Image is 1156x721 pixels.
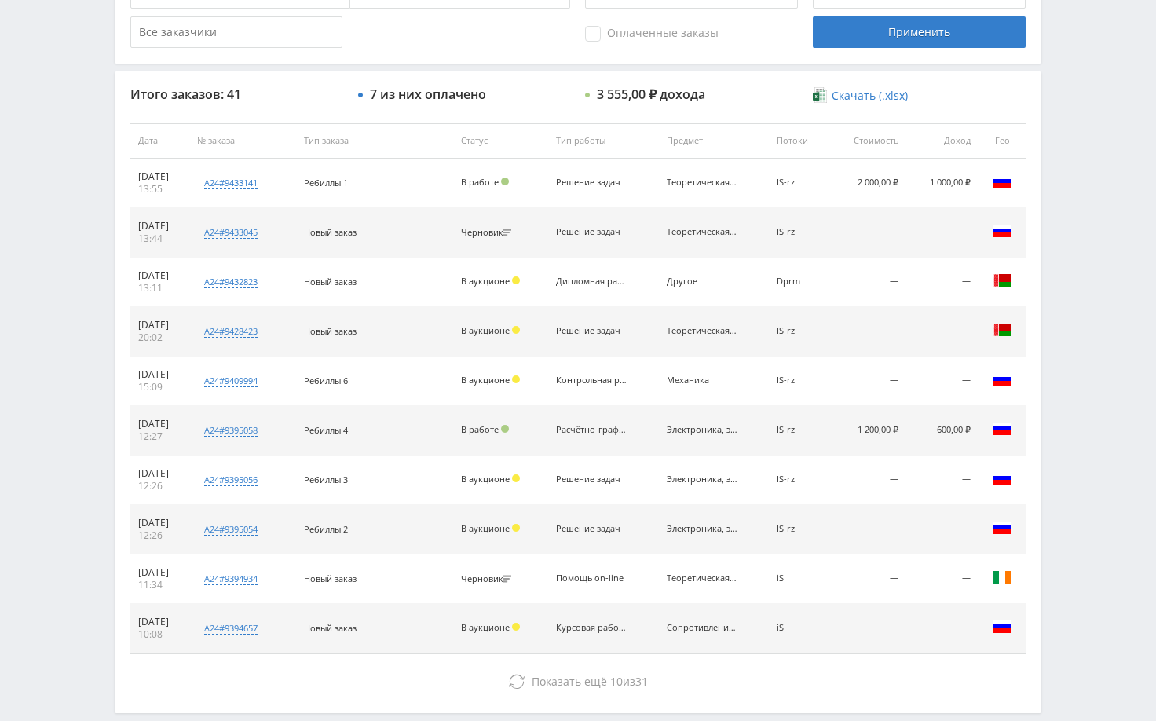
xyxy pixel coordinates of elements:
div: 11:34 [138,579,181,591]
span: В аукционе [461,275,510,287]
td: — [829,307,906,357]
div: a24#9394657 [204,622,258,635]
td: 1 000,00 ₽ [906,159,979,208]
div: 12:26 [138,480,181,492]
div: 20:02 [138,331,181,344]
td: — [829,554,906,604]
div: Итого заказов: 41 [130,87,342,101]
div: Черновик [461,574,515,584]
div: IS-rz [777,227,821,237]
img: rus.png [993,419,1011,438]
div: [DATE] [138,269,181,282]
div: Теоретическая механика [667,573,737,584]
td: — [829,258,906,307]
td: — [829,456,906,505]
td: 1 200,00 ₽ [829,406,906,456]
div: 13:11 [138,282,181,295]
span: Новый заказ [304,276,357,287]
div: IS-rz [777,326,821,336]
div: Решение задач [556,474,627,485]
div: Решение задач [556,326,627,336]
span: Холд [512,623,520,631]
td: — [906,258,979,307]
div: 13:55 [138,183,181,196]
div: Решение задач [556,227,627,237]
span: Ребиллы 2 [304,523,348,535]
div: [DATE] [138,319,181,331]
div: 10:08 [138,628,181,641]
div: Черновик [461,228,515,238]
a: Скачать (.xlsx) [813,88,907,104]
span: из [532,674,648,689]
td: — [829,357,906,406]
td: — [906,357,979,406]
div: IS-rz [777,524,821,534]
div: Расчётно-графическая работа (РГР) [556,425,627,435]
div: 12:27 [138,430,181,443]
div: IS-rz [777,474,821,485]
td: 600,00 ₽ [906,406,979,456]
div: a24#9394934 [204,573,258,585]
th: Стоимость [829,123,906,159]
span: Скачать (.xlsx) [832,90,908,102]
td: — [906,505,979,554]
td: — [906,208,979,258]
div: Теоретическая механика [667,326,737,336]
div: Решение задач [556,178,627,188]
span: Подтвержден [501,178,509,185]
span: Ребиллы 6 [304,375,348,386]
span: Холд [512,474,520,482]
span: В аукционе [461,374,510,386]
th: Дата [130,123,189,159]
div: a24#9409994 [204,375,258,387]
div: Теоретическая механика [667,178,737,188]
div: 7 из них оплачено [370,87,486,101]
div: a24#9433045 [204,226,258,239]
button: Показать ещё 10из31 [130,666,1026,697]
span: Ребиллы 4 [304,424,348,436]
span: Холд [512,276,520,284]
div: [DATE] [138,220,181,232]
img: rus.png [993,172,1011,191]
div: a24#9395054 [204,523,258,536]
img: rus.png [993,221,1011,240]
div: iS [777,623,821,633]
div: Электроника, электротехника, радиотехника [667,474,737,485]
div: [DATE] [138,517,181,529]
div: Электроника, электротехника, радиотехника [667,524,737,534]
div: Dprm [777,276,821,287]
img: rus.png [993,518,1011,537]
div: a24#9432823 [204,276,258,288]
span: Холд [512,326,520,334]
span: 31 [635,674,648,689]
div: a24#9433141 [204,177,258,189]
div: [DATE] [138,368,181,381]
div: Дипломная работа [556,276,627,287]
td: — [906,554,979,604]
th: Тип работы [548,123,658,159]
img: xlsx [813,87,826,103]
td: — [906,456,979,505]
span: В аукционе [461,324,510,336]
span: Оплаченные заказы [585,26,719,42]
div: [DATE] [138,616,181,628]
div: 12:26 [138,529,181,542]
span: Холд [512,375,520,383]
div: Другое [667,276,737,287]
img: blr.png [993,320,1011,339]
img: blr.png [993,271,1011,290]
div: Контрольная работа [556,375,627,386]
td: — [906,307,979,357]
img: rus.png [993,370,1011,389]
th: Предмет [659,123,769,159]
td: 2 000,00 ₽ [829,159,906,208]
div: Применить [813,16,1025,48]
img: rus.png [993,617,1011,636]
div: IS-rz [777,178,821,188]
span: В работе [461,423,499,435]
img: irl.png [993,568,1011,587]
div: 13:44 [138,232,181,245]
span: Новый заказ [304,573,357,584]
span: В аукционе [461,522,510,534]
th: Статус [453,123,548,159]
